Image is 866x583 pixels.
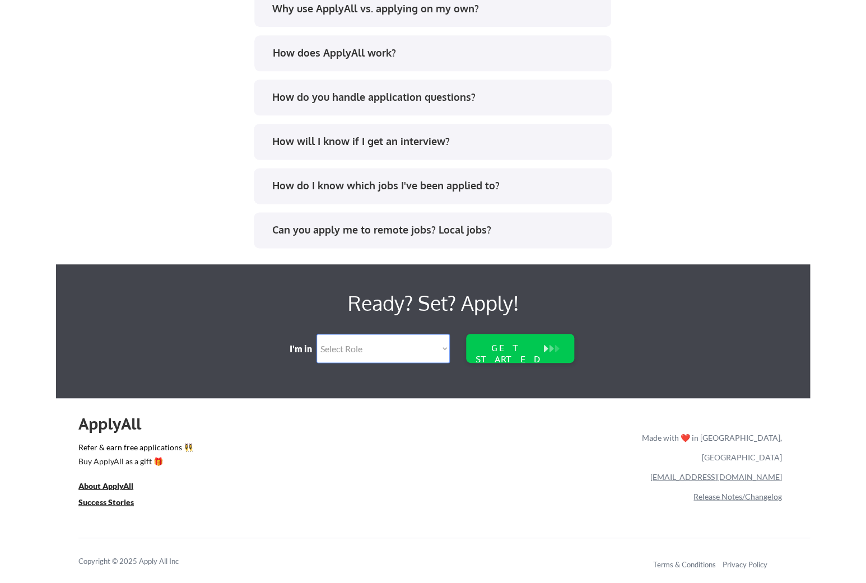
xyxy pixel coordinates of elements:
div: GET STARTED [473,343,545,364]
a: Terms & Conditions [653,559,716,568]
div: Buy ApplyAll as a gift 🎁 [78,457,190,465]
u: About ApplyAll [78,481,133,490]
div: Can you apply me to remote jobs? Local jobs? [272,223,601,237]
a: Success Stories [78,496,149,510]
div: How do you handle application questions? [272,90,601,104]
div: Ready? Set? Apply! [213,287,653,319]
a: [EMAIL_ADDRESS][DOMAIN_NAME] [650,472,782,481]
div: Copyright © 2025 Apply All Inc [78,556,207,567]
div: I'm in [289,343,319,355]
div: How will I know if I get an interview? [272,134,601,148]
div: ApplyAll [78,414,154,433]
a: Buy ApplyAll as a gift 🎁 [78,455,190,469]
a: Release Notes/Changelog [693,491,782,501]
a: About ApplyAll [78,479,149,493]
a: Refer & earn free applications 👯‍♀️ [78,443,408,455]
div: How does ApplyAll work? [273,46,602,60]
div: Made with ❤️ in [GEOGRAPHIC_DATA], [GEOGRAPHIC_DATA] [637,427,782,467]
div: How do I know which jobs I've been applied to? [272,179,601,193]
div: Why use ApplyAll vs. applying on my own? [272,2,601,16]
u: Success Stories [78,497,134,506]
a: Privacy Policy [723,559,767,568]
